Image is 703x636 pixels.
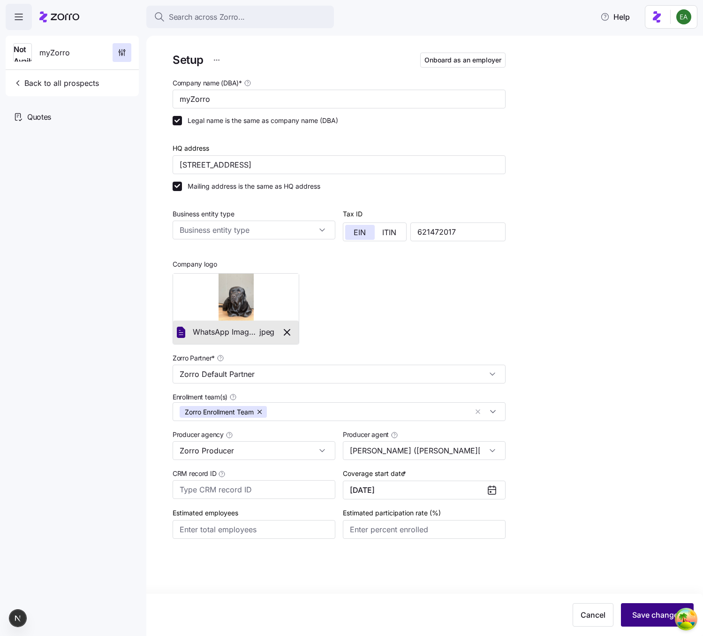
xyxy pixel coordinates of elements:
span: Quotes [27,111,51,123]
span: WhatsApp Image [DATE] 15.36.17. [193,326,259,338]
span: Search across Zorro... [169,11,245,23]
input: Enter total employees [173,520,335,539]
input: Select a producer agency [173,441,335,460]
h1: Setup [173,53,204,67]
button: Save changes [621,603,694,627]
span: myZorro [39,47,70,59]
span: Zorro Partner * [173,353,215,363]
span: ITIN [382,229,396,236]
button: Onboard as an employer [420,53,506,68]
label: Estimated participation rate (%) [343,508,441,518]
label: Tax ID [343,209,363,219]
span: Back to all prospects [13,77,99,89]
span: Onboard as an employer [424,55,501,65]
label: Business entity type [173,209,234,219]
input: Select a partner [173,365,506,383]
label: HQ address [173,143,209,153]
span: CRM record ID [173,469,216,478]
label: Estimated employees [173,508,238,518]
label: Mailing address is the same as HQ address [182,182,320,191]
img: 825f81ac18705407de6586dd0afd9873 [676,9,691,24]
button: Search across Zorro... [146,6,334,28]
span: Company name (DBA) * [173,78,242,88]
span: Company logo [173,260,217,269]
input: Type CRM record ID [173,480,335,499]
span: Cancel [581,609,605,621]
span: Help [600,11,630,23]
span: Producer agent [343,430,389,439]
span: Enrollment team(s) [173,392,227,402]
input: Type the HQ address [173,155,506,174]
span: jpeg [259,326,274,338]
input: Select a producer agent [343,441,506,460]
input: Type EIN number [410,222,506,241]
label: Coverage start date [343,468,408,479]
input: Type company name [173,90,506,108]
span: Zorro Enrollment Team [185,406,254,418]
label: Legal name is the same as company name (DBA) [182,116,338,125]
span: EIN [354,229,366,236]
input: Enter percent enrolled [343,520,506,539]
span: Producer agency [173,430,224,439]
button: [DATE] [343,481,506,499]
button: Open Tanstack query devtools [677,610,695,628]
button: Back to all prospects [9,74,103,92]
a: Quotes [6,104,139,130]
img: Preview [173,274,299,321]
span: Not Available [14,44,45,67]
button: Help [593,8,637,26]
input: Business entity type [173,221,335,239]
span: Save changes [632,609,682,621]
button: Cancel [573,603,613,627]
